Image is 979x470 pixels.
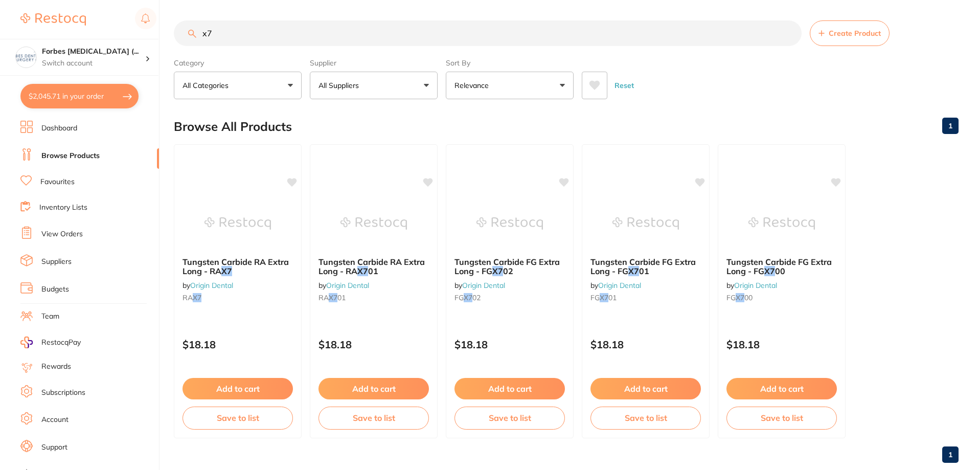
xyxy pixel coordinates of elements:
button: Add to cart [726,378,837,399]
p: $18.18 [183,339,293,350]
span: FG [726,293,736,302]
button: Add to cart [183,378,293,399]
p: All Suppliers [318,80,363,91]
a: Browse Products [41,151,100,161]
span: RA [183,293,193,302]
span: 01 [368,266,378,276]
span: by [183,281,233,290]
img: Tungsten Carbide RA Extra Long - RA X7 [204,198,271,249]
span: by [318,281,369,290]
a: Team [41,311,59,322]
button: Add to cart [454,378,565,399]
a: Suppliers [41,257,72,267]
span: by [590,281,641,290]
em: X7 [329,293,337,302]
img: Forbes Dental Surgery (DentalTown 6) [16,47,36,68]
span: FG [590,293,600,302]
button: Save to list [183,407,293,429]
span: 02 [503,266,513,276]
span: 01 [639,266,649,276]
a: Subscriptions [41,388,85,398]
span: by [454,281,505,290]
input: Search Products [174,20,802,46]
em: X7 [492,266,503,276]
img: Tungsten Carbide RA Extra Long - RA X701 [340,198,407,249]
em: X7 [464,293,472,302]
b: Tungsten Carbide RA Extra Long - RA X701 [318,257,429,276]
h2: Browse All Products [174,120,292,134]
span: Create Product [829,29,881,37]
span: Tungsten Carbide RA Extra Long - RA [318,257,425,276]
button: Add to cart [318,378,429,399]
a: Origin Dental [326,281,369,290]
b: Tungsten Carbide FG Extra Long - FG X701 [590,257,701,276]
a: Support [41,442,67,453]
a: Origin Dental [598,281,641,290]
a: Origin Dental [190,281,233,290]
span: 02 [472,293,481,302]
span: by [726,281,777,290]
img: Tungsten Carbide FG Extra Long - FG X700 [748,198,815,249]
button: Add to cart [590,378,701,399]
em: X7 [600,293,608,302]
button: Save to list [726,407,837,429]
a: RestocqPay [20,337,81,348]
p: All Categories [183,80,233,91]
h4: Forbes Dental Surgery (DentalTown 6) [42,47,145,57]
label: Category [174,58,302,68]
button: Relevance [446,72,574,99]
p: Switch account [42,58,145,69]
label: Supplier [310,58,438,68]
button: $2,045.71 in your order [20,84,139,108]
p: $18.18 [318,339,429,350]
img: RestocqPay [20,337,33,348]
button: Create Product [810,20,890,46]
button: All Suppliers [310,72,438,99]
span: Tungsten Carbide FG Extra Long - FG [726,257,832,276]
em: X7 [764,266,775,276]
span: 00 [744,293,753,302]
button: Save to list [454,407,565,429]
a: 1 [942,444,959,465]
span: FG [454,293,464,302]
a: Budgets [41,284,69,295]
a: Dashboard [41,123,77,133]
span: RestocqPay [41,338,81,348]
img: Tungsten Carbide FG Extra Long - FG X702 [476,198,543,249]
em: X7 [628,266,639,276]
span: 01 [337,293,346,302]
a: Rewards [41,362,71,372]
img: Restocq Logo [20,13,86,26]
a: Origin Dental [734,281,777,290]
span: RA [318,293,329,302]
a: Account [41,415,69,425]
button: All Categories [174,72,302,99]
label: Sort By [446,58,574,68]
button: Save to list [590,407,701,429]
p: $18.18 [454,339,565,350]
b: Tungsten Carbide RA Extra Long - RA X7 [183,257,293,276]
p: Relevance [454,80,493,91]
button: Reset [611,72,637,99]
a: View Orders [41,229,83,239]
b: Tungsten Carbide FG Extra Long - FG X700 [726,257,837,276]
span: Tungsten Carbide RA Extra Long - RA [183,257,289,276]
em: X7 [357,266,368,276]
img: Tungsten Carbide FG Extra Long - FG X701 [612,198,679,249]
b: Tungsten Carbide FG Extra Long - FG X702 [454,257,565,276]
span: Tungsten Carbide FG Extra Long - FG [590,257,696,276]
em: X7 [193,293,201,302]
em: X7 [736,293,744,302]
button: Save to list [318,407,429,429]
span: 00 [775,266,785,276]
span: 01 [608,293,617,302]
a: Favourites [40,177,75,187]
a: 1 [942,116,959,136]
a: Restocq Logo [20,8,86,31]
a: Inventory Lists [39,203,87,213]
em: X7 [221,266,232,276]
span: Tungsten Carbide FG Extra Long - FG [454,257,560,276]
a: Origin Dental [462,281,505,290]
p: $18.18 [726,339,837,350]
p: $18.18 [590,339,701,350]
